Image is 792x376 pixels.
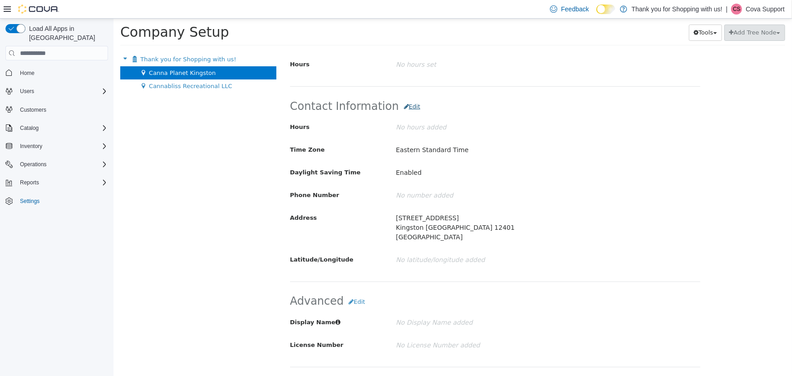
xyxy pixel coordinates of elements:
[177,300,222,307] span: Display Name
[282,296,551,312] p: No Display Name added
[16,196,43,207] a: Settings
[746,4,785,15] p: Cova Support
[16,123,42,134] button: Catalog
[2,103,112,116] button: Customers
[177,323,230,330] span: License Number
[2,122,112,134] button: Catalog
[177,196,203,203] span: Address
[20,88,34,95] span: Users
[731,4,742,15] div: Cova Support
[16,141,108,152] span: Inventory
[7,5,116,21] span: Company Setup
[576,6,609,22] button: Tools
[16,177,43,188] button: Reports
[282,169,551,185] p: No number added
[177,42,196,49] span: Hours
[16,67,108,78] span: Home
[282,319,551,335] p: No License Number added
[282,146,551,162] p: Enabled
[35,64,118,71] span: Cannabliss Recreational LLC
[611,6,672,22] button: Add Tree Node
[177,173,226,180] span: Phone Number
[632,4,723,15] p: Thank you for Shopping with us!
[5,62,108,231] nav: Complex example
[596,5,615,14] input: Dark Mode
[20,179,39,186] span: Reports
[16,68,38,79] a: Home
[282,233,551,249] p: No latitude/longitude added
[2,158,112,171] button: Operations
[25,24,108,42] span: Load All Apps in [GEOGRAPHIC_DATA]
[16,195,108,207] span: Settings
[177,128,212,134] span: Time Zone
[18,5,59,14] img: Cova
[177,105,196,112] span: Hours
[35,51,102,58] span: Canna Planet Kingston
[2,140,112,153] button: Inventory
[20,69,34,77] span: Home
[2,66,112,79] button: Home
[16,86,38,97] button: Users
[282,192,551,227] p: [STREET_ADDRESS] Kingston [GEOGRAPHIC_DATA] 12401 [GEOGRAPHIC_DATA]
[726,4,728,15] p: |
[2,176,112,189] button: Reports
[16,177,108,188] span: Reports
[230,275,256,292] button: Edit
[27,37,123,44] span: Thank you for Shopping with us!
[20,106,46,114] span: Customers
[16,86,108,97] span: Users
[16,104,50,115] a: Customers
[16,141,46,152] button: Inventory
[177,276,231,289] span: Advanced
[282,101,551,117] p: No hours added
[561,5,589,14] span: Feedback
[20,161,47,168] span: Operations
[16,104,108,115] span: Customers
[20,143,42,150] span: Inventory
[20,124,39,132] span: Catalog
[177,150,247,157] span: Daylight Saving Time
[16,123,108,134] span: Catalog
[177,237,240,244] span: Latitude/Longitude
[177,81,285,94] span: Contact Information
[2,194,112,208] button: Settings
[2,85,112,98] button: Users
[282,124,551,139] p: Eastern Standard Time
[733,4,741,15] span: CS
[282,38,551,54] p: No hours set
[285,80,312,96] button: Edit
[20,198,39,205] span: Settings
[16,159,50,170] button: Operations
[16,159,108,170] span: Operations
